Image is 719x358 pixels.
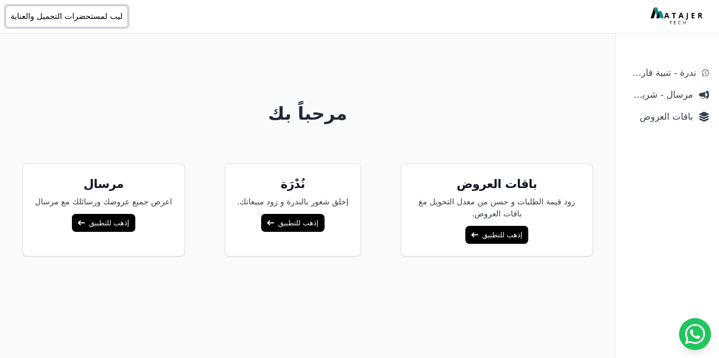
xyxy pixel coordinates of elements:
h5: مرسال [35,176,172,192]
p: إخلق شعور بالندرة و زود مبيعاتك. [237,196,349,208]
p: زود قيمة الطلبات و حسن من معدل التحويل مغ باقات العروض. [413,196,580,220]
span: ندرة - تنبية قارب علي النفاذ [626,66,696,80]
span: ليب لمستحضرات التجميل والعناية [10,10,123,22]
img: MatajerTech Logo [651,7,705,25]
p: اعرض جميع عروضك ورسائلك مع مرسال [35,196,172,208]
button: ليب لمستحضرات التجميل والعناية [6,6,127,27]
span: باقات العروض [626,110,693,124]
span: مرسال - شريط دعاية [626,88,693,102]
h5: نُدْرَة [237,176,349,192]
a: إذهب للتطبيق [465,226,528,244]
a: إذهب للتطبيق [72,214,135,232]
a: إذهب للتطبيق [261,214,324,232]
h5: باقات العروض [413,176,580,192]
